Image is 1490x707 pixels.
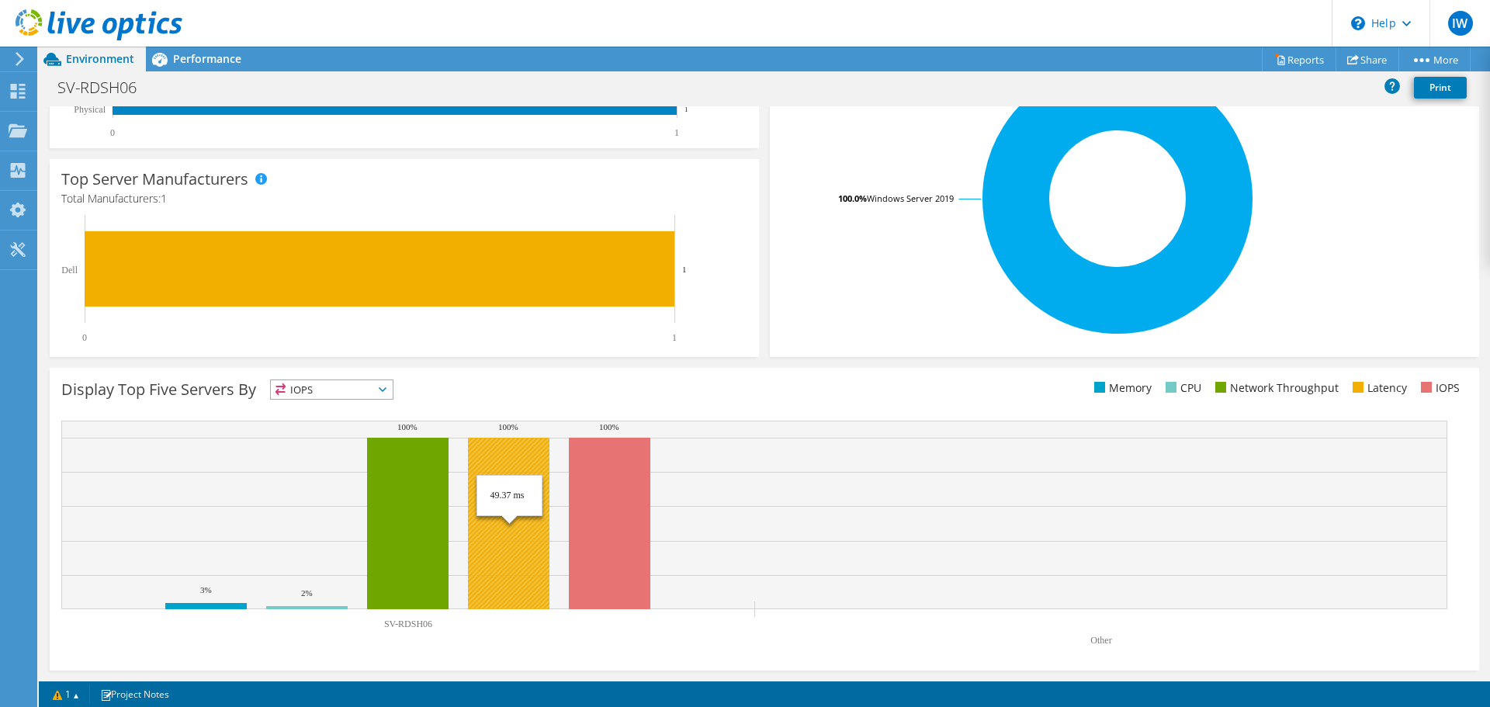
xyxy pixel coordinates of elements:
[1351,16,1365,30] svg: \n
[498,422,518,431] text: 100%
[1090,635,1111,646] text: Other
[1211,379,1339,397] li: Network Throughput
[1162,379,1201,397] li: CPU
[66,51,134,66] span: Environment
[1398,47,1471,71] a: More
[1417,379,1460,397] li: IOPS
[682,265,687,274] text: 1
[61,265,78,276] text: Dell
[1336,47,1399,71] a: Share
[1262,47,1336,71] a: Reports
[74,104,106,115] text: Physical
[61,190,747,207] h4: Total Manufacturers:
[684,106,688,113] text: 1
[838,192,867,204] tspan: 100.0%
[161,191,167,206] span: 1
[110,127,115,138] text: 0
[397,422,418,431] text: 100%
[301,588,313,598] text: 2%
[672,332,677,343] text: 1
[599,422,619,431] text: 100%
[867,192,954,204] tspan: Windows Server 2019
[1090,379,1152,397] li: Memory
[271,380,393,399] span: IOPS
[674,127,679,138] text: 1
[384,619,432,629] text: SV-RDSH06
[200,585,212,594] text: 3%
[42,684,90,704] a: 1
[61,171,248,188] h3: Top Server Manufacturers
[1448,11,1473,36] span: IW
[1349,379,1407,397] li: Latency
[50,79,161,96] h1: SV-RDSH06
[82,332,87,343] text: 0
[1414,77,1467,99] a: Print
[89,684,180,704] a: Project Notes
[173,51,241,66] span: Performance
